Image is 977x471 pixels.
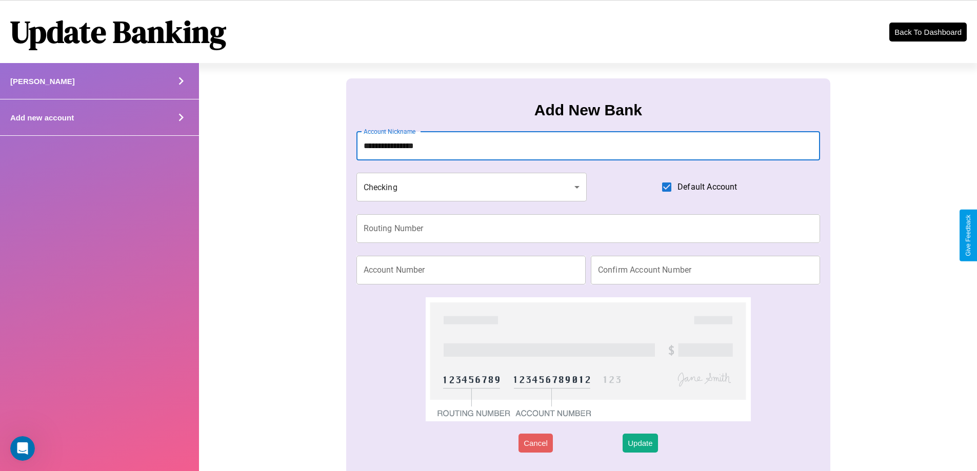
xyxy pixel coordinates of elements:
button: Back To Dashboard [889,23,967,42]
iframe: Intercom live chat [10,436,35,461]
h1: Update Banking [10,11,226,53]
div: Checking [356,173,587,201]
label: Account Nickname [364,127,416,136]
button: Update [623,434,657,453]
h4: Add new account [10,113,74,122]
button: Cancel [519,434,553,453]
h3: Add New Bank [534,101,642,119]
h4: [PERSON_NAME] [10,77,75,86]
span: Default Account [677,181,737,193]
div: Give Feedback [965,215,972,256]
img: check [426,297,750,421]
